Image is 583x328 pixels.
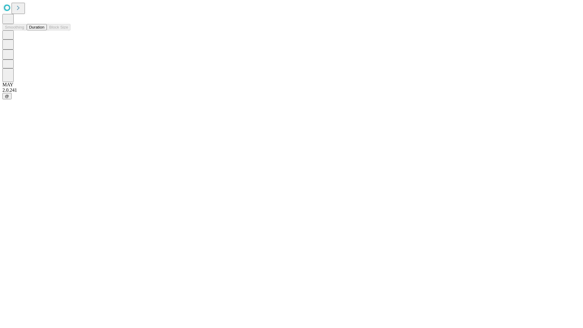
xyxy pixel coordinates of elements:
button: @ [2,93,12,99]
div: MAY [2,82,581,87]
button: Duration [27,24,47,30]
button: Block Size [47,24,70,30]
div: 2.0.241 [2,87,581,93]
button: Smoothing [2,24,27,30]
span: @ [5,94,9,98]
